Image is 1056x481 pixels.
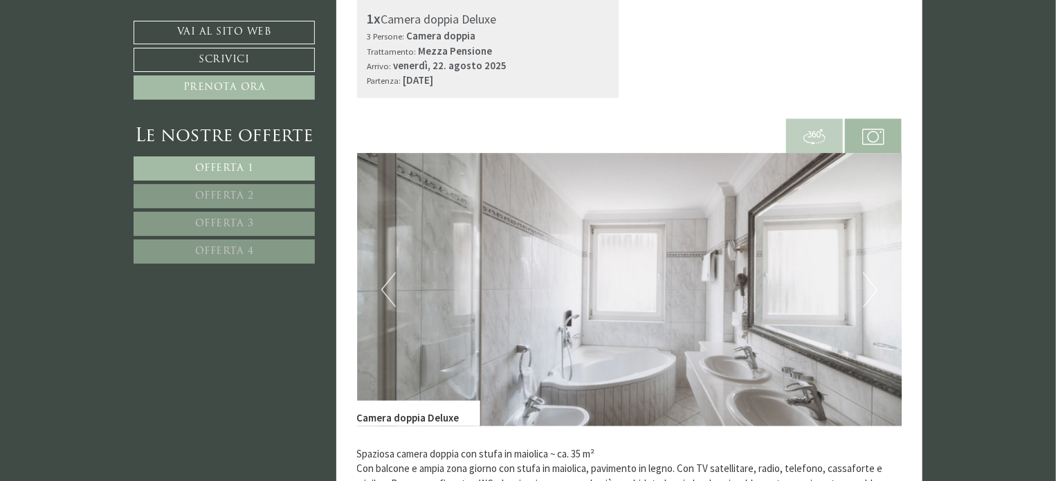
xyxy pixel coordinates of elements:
small: Trattamento: [367,46,417,57]
div: Le nostre offerte [134,124,315,149]
img: 360-grad.svg [803,126,826,148]
span: Offerta 4 [195,246,254,257]
span: Offerta 3 [195,219,254,229]
div: Montis – Active Nature Spa [21,39,183,50]
div: Camera doppia Deluxe [367,9,609,29]
img: image [357,154,902,426]
b: Camera doppia [407,29,476,42]
b: [DATE] [403,73,434,87]
b: venerdì, 22. agosto 2025 [394,59,507,72]
div: giovedì [246,10,300,33]
b: 1x [367,10,381,27]
a: Scrivici [134,48,315,72]
a: Vai al sito web [134,21,315,44]
button: Invia [470,365,546,389]
a: Prenota ora [134,75,315,100]
span: Offerta 1 [195,163,254,174]
small: Partenza: [367,75,401,86]
span: Offerta 2 [195,191,254,201]
small: 08:53 [21,64,183,73]
div: Buon giorno, come possiamo aiutarla? [10,37,190,76]
small: Arrivo: [367,60,392,71]
button: Next [863,273,877,307]
img: camera.svg [862,126,884,148]
b: Mezza Pensione [419,44,493,57]
small: 3 Persone: [367,30,405,42]
button: Previous [381,273,396,307]
div: Camera doppia Deluxe [357,401,480,426]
